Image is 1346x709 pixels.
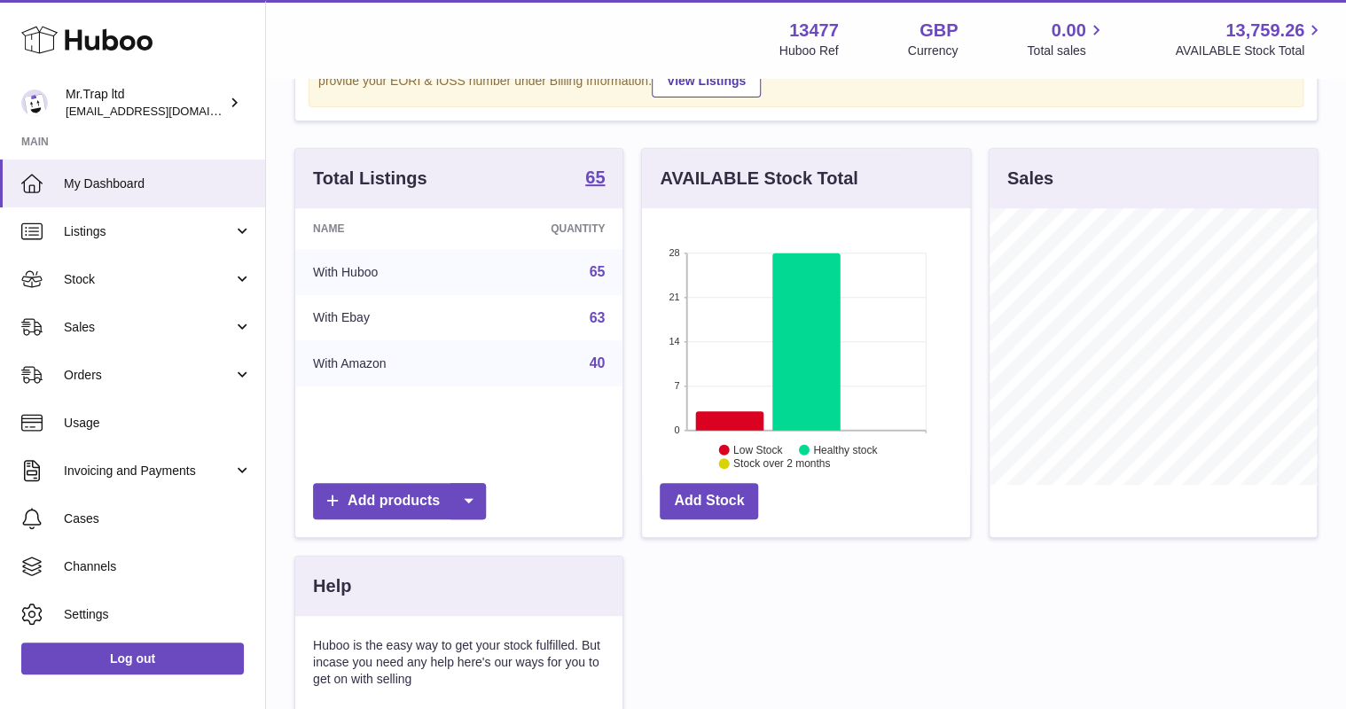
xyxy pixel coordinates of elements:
[295,208,474,249] th: Name
[64,606,252,623] span: Settings
[779,43,839,59] div: Huboo Ref
[313,167,427,191] h3: Total Listings
[313,574,351,598] h3: Help
[675,380,680,391] text: 7
[669,247,680,258] text: 28
[64,271,233,288] span: Stock
[652,64,761,97] a: View Listings
[1175,19,1325,59] a: 13,759.26 AVAILABLE Stock Total
[64,367,233,384] span: Orders
[733,444,783,456] text: Low Stock
[660,167,857,191] h3: AVAILABLE Stock Total
[1175,43,1325,59] span: AVAILABLE Stock Total
[66,104,261,118] span: [EMAIL_ADDRESS][DOMAIN_NAME]
[675,425,680,435] text: 0
[295,295,474,341] td: With Ebay
[64,223,233,240] span: Listings
[590,355,606,370] a: 40
[590,264,606,279] a: 65
[669,292,680,302] text: 21
[295,249,474,295] td: With Huboo
[590,310,606,325] a: 63
[1027,43,1106,59] span: Total sales
[64,319,233,336] span: Sales
[908,43,959,59] div: Currency
[1225,19,1304,43] span: 13,759.26
[313,483,486,519] a: Add products
[789,19,839,43] strong: 13477
[64,175,252,192] span: My Dashboard
[474,208,622,249] th: Quantity
[585,168,605,190] a: 65
[1052,19,1086,43] span: 0.00
[1027,19,1106,59] a: 0.00 Total sales
[920,19,958,43] strong: GBP
[64,463,233,479] span: Invoicing and Payments
[313,637,605,688] p: Huboo is the easy way to get your stock fulfilled. But incase you need any help here's our ways f...
[64,415,252,432] span: Usage
[64,510,252,527] span: Cases
[295,340,474,386] td: With Amazon
[66,86,225,120] div: Mr.Trap ltd
[21,90,48,116] img: office@grabacz.eu
[733,457,830,470] text: Stock over 2 months
[660,483,758,519] a: Add Stock
[1007,167,1053,191] h3: Sales
[813,444,878,456] text: Healthy stock
[64,558,252,575] span: Channels
[21,643,244,674] a: Log out
[585,168,605,186] strong: 65
[669,336,680,347] text: 14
